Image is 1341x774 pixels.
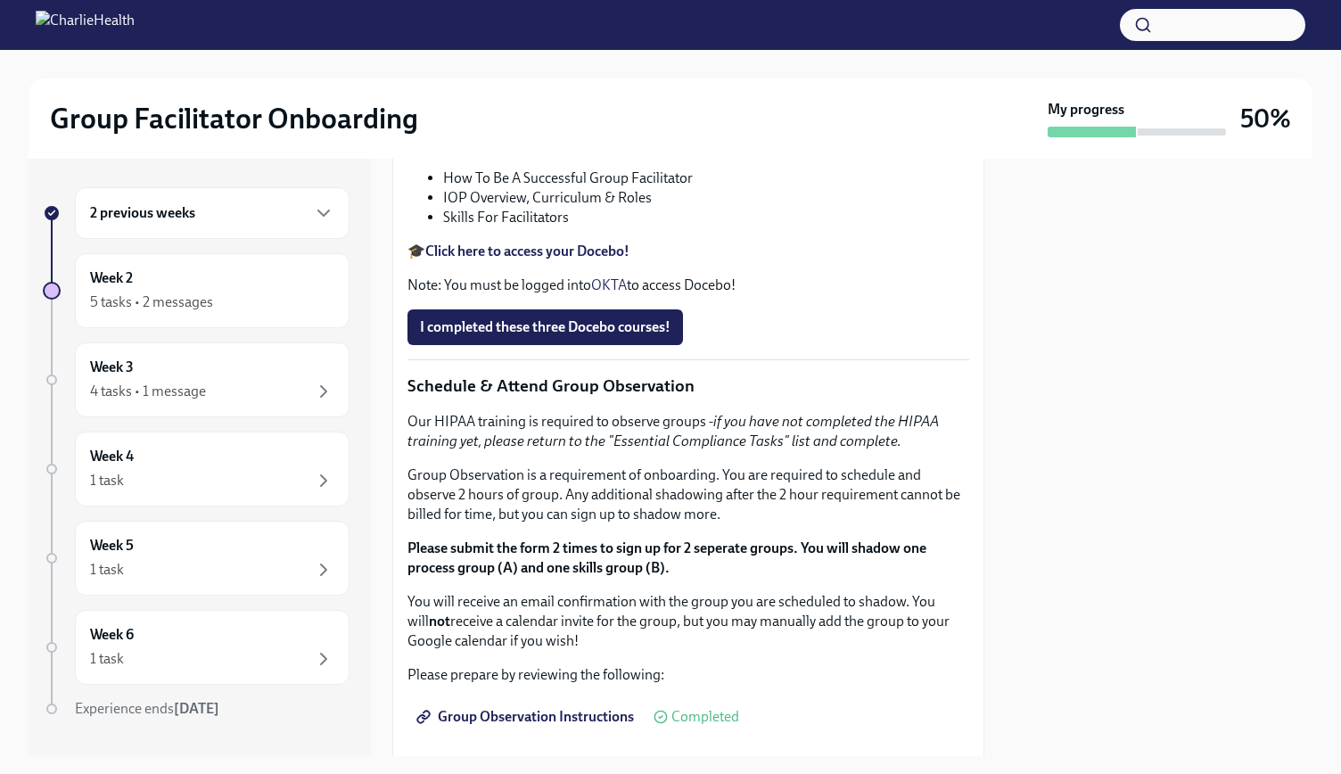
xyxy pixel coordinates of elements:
h6: Week 6 [90,625,134,645]
div: 5 tasks • 2 messages [90,292,213,312]
p: Our HIPAA training is required to observe groups - [407,412,969,451]
span: Completed [671,710,739,724]
a: OKTA [591,276,627,293]
li: How To Be A Successful Group Facilitator [443,169,969,188]
h6: Week 2 [90,268,133,288]
button: I completed these three Docebo courses! [407,309,683,345]
strong: My progress [1048,100,1124,119]
a: Week 25 tasks • 2 messages [43,253,350,328]
div: 2 previous weeks [75,187,350,239]
a: Week 41 task [43,432,350,506]
p: You will receive an email confirmation with the group you are scheduled to shadow. You will recei... [407,592,969,651]
em: if you have not completed the HIPAA training yet, please return to the "Essential Compliance Task... [407,413,939,449]
strong: Please submit the form 2 times to sign up for 2 seperate groups. You will shadow one process grou... [407,539,926,576]
a: Week 34 tasks • 1 message [43,342,350,417]
strong: not [429,613,450,630]
a: Week 61 task [43,610,350,685]
div: 1 task [90,649,124,669]
h6: Week 4 [90,447,134,466]
h3: 50% [1240,103,1291,135]
li: Skills For Facilitators [443,208,969,227]
span: Group Observation Instructions [420,708,634,726]
li: IOP Overview, Curriculum & Roles [443,188,969,208]
div: 1 task [90,471,124,490]
a: Click here to access your Docebo! [425,243,629,259]
p: Group Observation is a requirement of onboarding. You are required to schedule and observe 2 hour... [407,465,969,524]
img: CharlieHealth [36,11,135,39]
a: Week 51 task [43,521,350,596]
h6: Week 5 [90,536,134,556]
strong: [DATE] [174,700,219,717]
p: 🎓 [407,242,969,261]
div: 4 tasks • 1 message [90,382,206,401]
span: Experience ends [75,700,219,717]
p: Note: You must be logged into to access Docebo! [407,276,969,295]
h6: 2 previous weeks [90,203,195,223]
h2: Group Facilitator Onboarding [50,101,418,136]
a: Group Observation Instructions [407,699,646,735]
p: Please prepare by reviewing the following: [407,665,969,685]
div: 1 task [90,560,124,580]
p: Schedule & Attend Group Observation [407,375,969,398]
span: I completed these three Docebo courses! [420,318,670,336]
h6: Week 3 [90,358,134,377]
